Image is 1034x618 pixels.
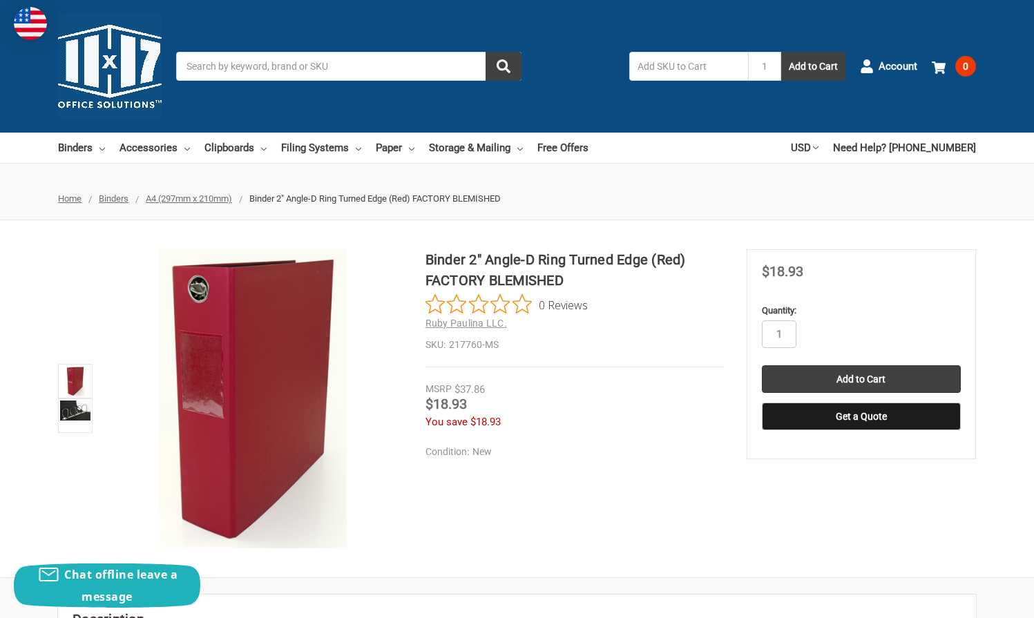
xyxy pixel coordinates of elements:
a: Storage & Mailing [429,133,523,163]
span: 0 [955,56,976,77]
dd: New [425,445,718,459]
span: $37.86 [454,383,485,396]
button: Rated 0 out of 5 stars from 0 reviews. Jump to reviews. [425,294,588,315]
input: Search by keyword, brand or SKU [176,52,521,81]
button: Chat offline leave a message [14,563,200,608]
div: MSRP [425,382,452,396]
button: Get a Quote [762,403,961,430]
label: Quantity: [762,304,961,318]
dt: SKU: [425,338,446,352]
input: Add to Cart [762,365,961,393]
a: USD [791,133,818,163]
a: Accessories [119,133,190,163]
span: Binder 2" Angle-D Ring Turned Edge (Red) FACTORY BLEMISHED [249,193,501,204]
a: A4 (297mm x 210mm) [146,193,232,204]
a: Ruby Paulina LLC. [425,318,507,329]
a: Filing Systems [281,133,361,163]
span: You save [425,416,468,428]
span: 0 Reviews [539,294,588,315]
span: Chat offline leave a message [64,567,178,604]
button: Add to Cart [781,52,845,81]
input: Add SKU to Cart [629,52,748,81]
span: $18.93 [470,416,501,428]
img: A4 - Binder 2" Angle-D Ring Turned Edge (Red) FACTORY BLEMISHED [104,249,403,548]
a: Home [58,193,82,204]
a: 0 [932,48,976,84]
img: 11x17.com [58,15,162,118]
span: Account [879,59,917,75]
dd: 217760-MS [425,338,724,352]
a: Paper [376,133,414,163]
img: duty and tax information for United States [14,7,47,40]
dt: Condition: [425,445,469,459]
a: Need Help? [PHONE_NUMBER] [833,133,976,163]
a: Account [860,48,917,84]
a: Binders [99,193,128,204]
h1: Binder 2" Angle-D Ring Turned Edge (Red) FACTORY BLEMISHED [425,249,724,291]
a: Clipboards [204,133,267,163]
img: A4 - Binder 2" Angle-D Ring Turned Edge (Red) FACTORY BLEMISHED [66,366,85,396]
a: Free Offers [537,133,588,163]
a: Binders [58,133,105,163]
img: Binder 2" Angle-D Ring Turned Edge (Red) FACTORY BLEMISHED [60,400,90,421]
span: $18.93 [425,396,467,412]
span: $18.93 [762,263,803,280]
